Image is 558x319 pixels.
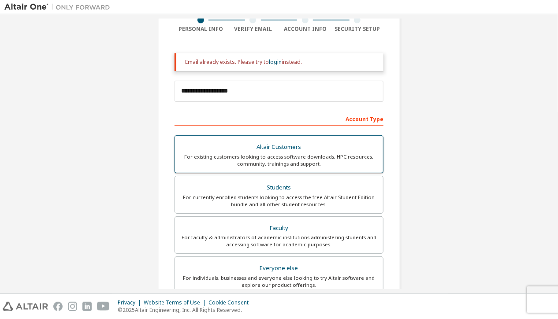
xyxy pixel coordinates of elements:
[208,299,254,306] div: Cookie Consent
[3,302,48,311] img: altair_logo.svg
[175,111,383,126] div: Account Type
[180,153,378,167] div: For existing customers looking to access software downloads, HPC resources, community, trainings ...
[331,26,384,33] div: Security Setup
[68,302,77,311] img: instagram.svg
[180,262,378,274] div: Everyone else
[118,299,144,306] div: Privacy
[175,26,227,33] div: Personal Info
[180,182,378,194] div: Students
[144,299,208,306] div: Website Terms of Use
[118,306,254,314] p: © 2025 Altair Engineering, Inc. All Rights Reserved.
[180,274,378,289] div: For individuals, businesses and everyone else looking to try Altair software and explore our prod...
[180,222,378,234] div: Faculty
[180,141,378,153] div: Altair Customers
[279,26,331,33] div: Account Info
[82,302,92,311] img: linkedin.svg
[180,194,378,208] div: For currently enrolled students looking to access the free Altair Student Edition bundle and all ...
[4,3,115,11] img: Altair One
[227,26,279,33] div: Verify Email
[53,302,63,311] img: facebook.svg
[185,59,376,66] div: Email already exists. Please try to instead.
[180,234,378,248] div: For faculty & administrators of academic institutions administering students and accessing softwa...
[97,302,110,311] img: youtube.svg
[269,58,282,66] a: login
